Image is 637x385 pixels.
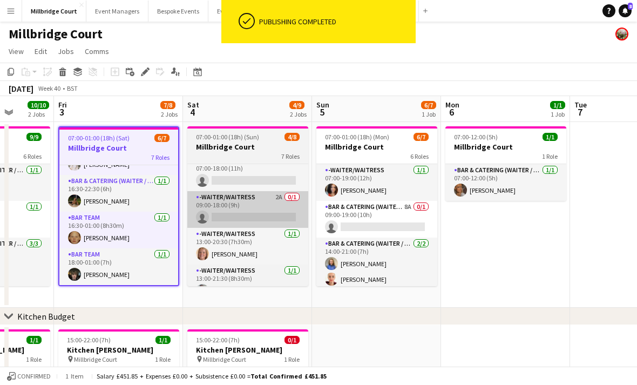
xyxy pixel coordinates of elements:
span: Tue [574,100,587,110]
app-card-role: -Waiter/Waitress1/113:00-20:30 (7h30m)[PERSON_NAME] [187,228,308,265]
app-card-role: -Waiter/Waitress1/113:00-21:30 (8h30m) [187,265,308,301]
span: 4/8 [284,133,300,141]
h3: Millbridge Court [187,142,308,152]
a: Jobs [53,44,78,58]
span: Mon [445,100,459,110]
a: Edit [30,44,51,58]
a: 8 [619,4,632,17]
span: 1 item [62,372,87,380]
span: 8 [628,3,633,10]
button: Bespoke Events [148,1,208,22]
button: Confirmed [5,370,52,382]
span: Fri [58,100,67,110]
a: View [4,44,28,58]
span: 1/1 [550,101,565,109]
div: 2 Jobs [161,110,178,118]
app-card-role: Bar & Catering (Waiter / waitress)1/107:00-12:00 (5h)[PERSON_NAME] [445,164,566,201]
div: Publishing completed [259,17,411,26]
span: Comms [85,46,109,56]
span: 4/9 [289,101,304,109]
span: Millbridge Court [203,355,246,363]
span: 6/7 [421,101,436,109]
h1: Millbridge Court [9,26,103,42]
span: 1 Role [542,152,558,160]
span: 15:00-22:00 (7h) [196,336,240,344]
button: Events [208,1,245,22]
app-card-role: -Waiter/Waitress2A0/109:00-18:00 (9h) [187,191,308,228]
span: 6 [444,106,459,118]
button: Event Managers [86,1,148,22]
span: 07:00-12:00 (5h) [454,133,498,141]
span: 3 [57,106,67,118]
span: 6 Roles [410,152,429,160]
span: 07:00-01:00 (18h) (Sat) [68,134,130,142]
app-card-role: Bar & Catering (Waiter / waitress)1I7A0/107:00-18:00 (11h) [187,154,308,191]
div: 2 Jobs [290,110,307,118]
app-card-role: Bar Team1/116:30-01:00 (8h30m)[PERSON_NAME] [59,212,178,248]
span: 10/10 [28,101,49,109]
span: Millbridge Court [74,355,117,363]
div: Kitchen Budget [17,311,75,322]
app-job-card: 07:00-01:00 (18h) (Sat)6/7Millbridge Court7 Roles[PERSON_NAME]-Waiter/Waitress1/114:00-22:00 (8h)... [58,126,179,286]
app-user-avatar: Staffing Manager [615,28,628,40]
h3: Millbridge Court [316,142,437,152]
span: 7/8 [160,101,175,109]
div: 1 Job [422,110,436,118]
div: Salary £451.85 + Expenses £0.00 + Subsistence £0.00 = [97,372,327,380]
span: 7 Roles [281,152,300,160]
span: Sun [316,100,329,110]
span: 1/1 [155,336,171,344]
span: 07:00-01:00 (18h) (Sun) [196,133,259,141]
app-card-role: Bar & Catering (Waiter / waitress)1/116:30-22:30 (6h)[PERSON_NAME] [59,175,178,212]
h3: Kitchen [PERSON_NAME] [58,345,179,355]
app-job-card: 07:00-01:00 (18h) (Mon)6/7Millbridge Court6 Roles-Waiter/Waitress1/107:00-19:00 (12h)[PERSON_NAME... [316,126,437,286]
span: 6/7 [154,134,170,142]
h3: Millbridge Court [445,142,566,152]
span: 1/1 [26,336,42,344]
button: Millbridge Court [22,1,86,22]
div: 2 Jobs [28,110,49,118]
h3: Kitchen [PERSON_NAME] [187,345,308,355]
span: 4 [186,106,199,118]
span: 0/1 [284,336,300,344]
span: 7 [573,106,587,118]
span: 1 Role [26,355,42,363]
app-job-card: 07:00-01:00 (18h) (Sun)4/8Millbridge Court7 RolesBar & Catering (Waiter / waitress)1I7A0/107:00-1... [187,126,308,286]
div: 1 Job [551,110,565,118]
span: Total Confirmed £451.85 [250,372,327,380]
span: Sat [187,100,199,110]
span: Confirmed [17,373,51,380]
app-card-role: Bar Team1/118:00-01:00 (7h)[PERSON_NAME] [59,248,178,285]
app-card-role: Bar & Catering (Waiter / waitress)2/214:00-21:00 (7h)[PERSON_NAME][PERSON_NAME] [316,238,437,290]
span: 5 [315,106,329,118]
div: [DATE] [9,83,33,94]
div: BST [67,84,78,92]
span: 1/1 [543,133,558,141]
h3: Millbridge Court [59,143,178,153]
span: 6/7 [414,133,429,141]
a: Comms [80,44,113,58]
span: 1 Role [155,355,171,363]
app-card-role: -Waiter/Waitress1/107:00-19:00 (12h)[PERSON_NAME] [316,164,437,201]
span: 6 Roles [23,152,42,160]
app-job-card: 07:00-12:00 (5h)1/1Millbridge Court1 RoleBar & Catering (Waiter / waitress)1/107:00-12:00 (5h)[PE... [445,126,566,201]
span: Edit [35,46,47,56]
app-card-role: Bar & Catering (Waiter / waitress)8A0/109:00-19:00 (10h) [316,201,437,238]
span: 15:00-22:00 (7h) [67,336,111,344]
span: 9/9 [26,133,42,141]
span: 07:00-01:00 (18h) (Mon) [325,133,389,141]
span: View [9,46,24,56]
span: 7 Roles [151,153,170,161]
span: Jobs [58,46,74,56]
span: 1 Role [284,355,300,363]
span: Week 40 [36,84,63,92]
